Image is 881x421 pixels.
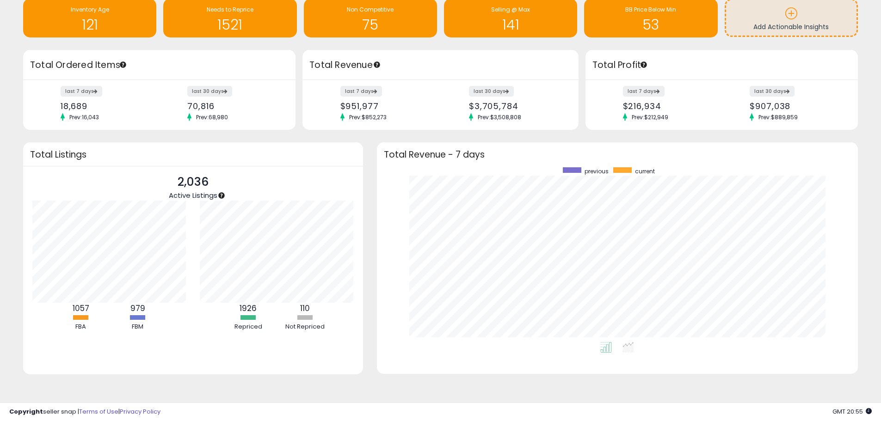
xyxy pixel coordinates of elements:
[73,303,89,314] b: 1057
[207,6,253,13] span: Needs to Reprice
[340,86,382,97] label: last 7 days
[61,86,102,97] label: last 7 days
[187,101,279,111] div: 70,816
[750,86,795,97] label: last 30 days
[110,323,166,331] div: FBM
[217,191,226,200] div: Tooltip anchor
[384,151,851,158] h3: Total Revenue - 7 days
[71,6,109,13] span: Inventory Age
[345,113,391,121] span: Prev: $852,273
[627,113,673,121] span: Prev: $212,949
[169,190,217,200] span: Active Listings
[168,17,292,32] h1: 1521
[340,101,434,111] div: $951,977
[187,86,232,97] label: last 30 days
[585,167,609,175] span: previous
[277,323,333,331] div: Not Repriced
[61,101,153,111] div: 18,689
[625,6,676,13] span: BB Price Below Min
[191,113,233,121] span: Prev: 68,980
[635,167,655,175] span: current
[308,17,432,32] h1: 75
[9,407,43,416] strong: Copyright
[347,6,394,13] span: Non Competitive
[130,303,145,314] b: 979
[373,61,381,69] div: Tooltip anchor
[832,407,872,416] span: 2025-10-13 20:55 GMT
[9,408,160,416] div: seller snap | |
[30,59,289,72] h3: Total Ordered Items
[469,86,514,97] label: last 30 days
[28,17,152,32] h1: 121
[309,59,572,72] h3: Total Revenue
[119,61,127,69] div: Tooltip anchor
[300,303,310,314] b: 110
[753,22,829,31] span: Add Actionable Insights
[240,303,257,314] b: 1926
[589,17,713,32] h1: 53
[79,407,118,416] a: Terms of Use
[120,407,160,416] a: Privacy Policy
[30,151,356,158] h3: Total Listings
[169,173,217,191] p: 2,036
[469,101,562,111] div: $3,705,784
[750,101,842,111] div: $907,038
[623,86,665,97] label: last 7 days
[592,59,851,72] h3: Total Profit
[623,101,715,111] div: $216,934
[65,113,104,121] span: Prev: 16,043
[491,6,530,13] span: Selling @ Max
[449,17,573,32] h1: 141
[473,113,526,121] span: Prev: $3,508,808
[53,323,109,331] div: FBA
[221,323,276,331] div: Repriced
[754,113,802,121] span: Prev: $889,859
[640,61,648,69] div: Tooltip anchor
